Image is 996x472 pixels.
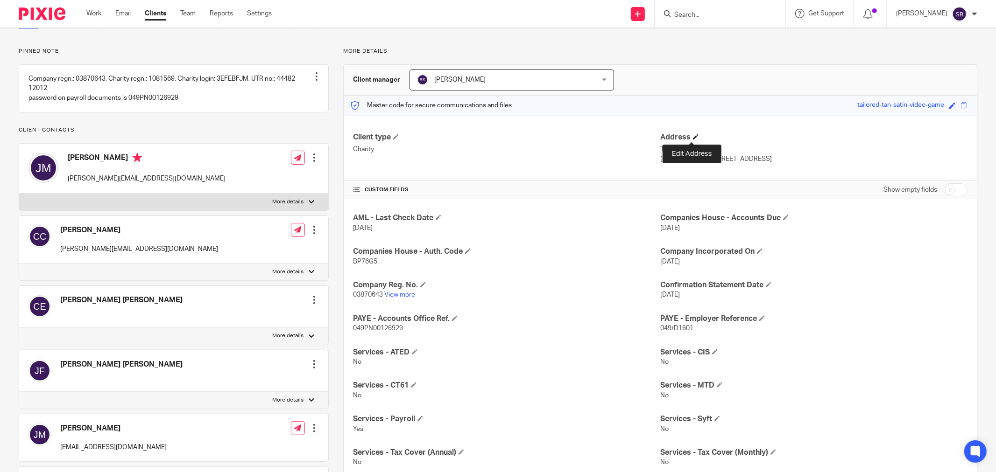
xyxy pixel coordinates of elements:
[180,9,196,18] a: Team
[353,359,361,365] span: No
[133,153,142,162] i: Primary
[353,426,363,432] span: Yes
[115,9,131,18] a: Email
[353,75,400,84] h3: Client manager
[28,225,51,248] img: svg%3E
[660,225,680,231] span: [DATE]
[353,145,660,154] p: Charity
[353,392,361,399] span: No
[86,9,101,18] a: Work
[19,48,329,55] p: Pinned note
[28,295,51,318] img: svg%3E
[660,426,669,432] span: No
[660,325,693,332] span: 049/D1601
[857,100,944,111] div: tailored-tan-satin-video-game
[883,185,937,194] label: Show empty fields
[353,258,377,265] span: BP76G5
[60,225,218,235] h4: [PERSON_NAME]
[353,314,660,324] h4: PAYE - Accounts Office Ref.
[660,347,968,357] h4: Services - CIS
[808,10,844,17] span: Get Support
[353,247,660,257] h4: Companies House - Auth. Code
[145,9,166,18] a: Clients
[353,414,660,424] h4: Services - Payroll
[353,280,660,290] h4: Company Reg. No.
[660,292,680,298] span: [DATE]
[384,292,415,298] a: View more
[60,244,218,254] p: [PERSON_NAME][EMAIL_ADDRESS][DOMAIN_NAME]
[353,292,383,298] span: 03870643
[660,448,968,458] h4: Services - Tax Cover (Monthly)
[660,280,968,290] h4: Confirmation Statement Date
[660,381,968,390] h4: Services - MTD
[660,213,968,223] h4: Companies House - Accounts Due
[673,11,757,20] input: Search
[60,423,167,433] h4: [PERSON_NAME]
[343,48,977,55] p: More details
[952,7,967,21] img: svg%3E
[28,360,51,382] img: svg%3E
[353,347,660,357] h4: Services - ATED
[68,153,226,165] h4: [PERSON_NAME]
[210,9,233,18] a: Reports
[353,225,373,231] span: [DATE]
[28,423,51,446] img: svg%3E
[353,132,660,142] h4: Client type
[660,145,968,154] p: The Factory
[660,414,968,424] h4: Services - Syft
[247,9,272,18] a: Settings
[353,448,660,458] h4: Services - Tax Cover (Annual)
[660,359,669,365] span: No
[273,268,304,276] p: More details
[353,325,403,332] span: 049PN00126929
[896,9,947,18] p: [PERSON_NAME]
[19,126,329,134] p: Client contacts
[353,459,361,465] span: No
[273,396,304,404] p: More details
[660,314,968,324] h4: PAYE - Employer Reference
[660,459,669,465] span: No
[660,392,669,399] span: No
[353,381,660,390] h4: Services - CT61
[660,154,968,164] p: [PERSON_NAME][STREET_ADDRESS]
[273,198,304,206] p: More details
[353,186,660,194] h4: CUSTOM FIELDS
[60,360,183,369] h4: [PERSON_NAME] [PERSON_NAME]
[273,332,304,340] p: More details
[660,132,968,142] h4: Address
[68,174,226,183] p: [PERSON_NAME][EMAIL_ADDRESS][DOMAIN_NAME]
[28,153,58,183] img: svg%3E
[351,101,512,110] p: Master code for secure communications and files
[660,258,680,265] span: [DATE]
[417,74,428,85] img: svg%3E
[19,7,65,20] img: Pixie
[60,295,183,305] h4: [PERSON_NAME] [PERSON_NAME]
[434,76,486,83] span: [PERSON_NAME]
[60,443,167,452] p: [EMAIL_ADDRESS][DOMAIN_NAME]
[353,213,660,223] h4: AML - Last Check Date
[660,247,968,257] h4: Company Incorporated On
